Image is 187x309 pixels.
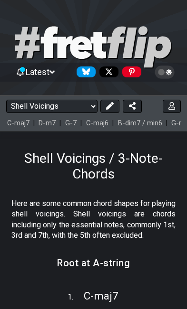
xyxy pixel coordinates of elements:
h1: Click to edit [14,150,173,182]
h3: Root at A-string [57,258,130,268]
span: G - 7 [65,119,79,127]
span: | [164,119,169,127]
span: | [31,119,36,127]
span: Toggle light / dark theme [159,68,170,76]
span: C - maj7 [84,290,118,302]
select: Preset [6,100,98,113]
button: Share Preset [123,100,142,113]
a: Follow #fretflip at X [96,66,118,77]
span: | [58,119,62,127]
span: | [110,119,115,127]
a: Follow #fretflip at Bluesky [73,66,96,77]
button: Login [163,100,181,113]
button: Edit Preset [100,100,119,113]
span: 1 . [68,292,84,301]
span: D - m7 [39,119,58,127]
span: B - dim7 / min6 [118,119,164,127]
span: C - maj7 [7,119,31,127]
span: Latest [26,67,49,77]
span: | [79,119,83,127]
span: C - maj6 [86,119,110,127]
a: #fretflip at Pinterest [118,66,141,77]
p: Here are some common chord shapes for playing shell voicings. Shell voicings are chords including... [11,198,176,241]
